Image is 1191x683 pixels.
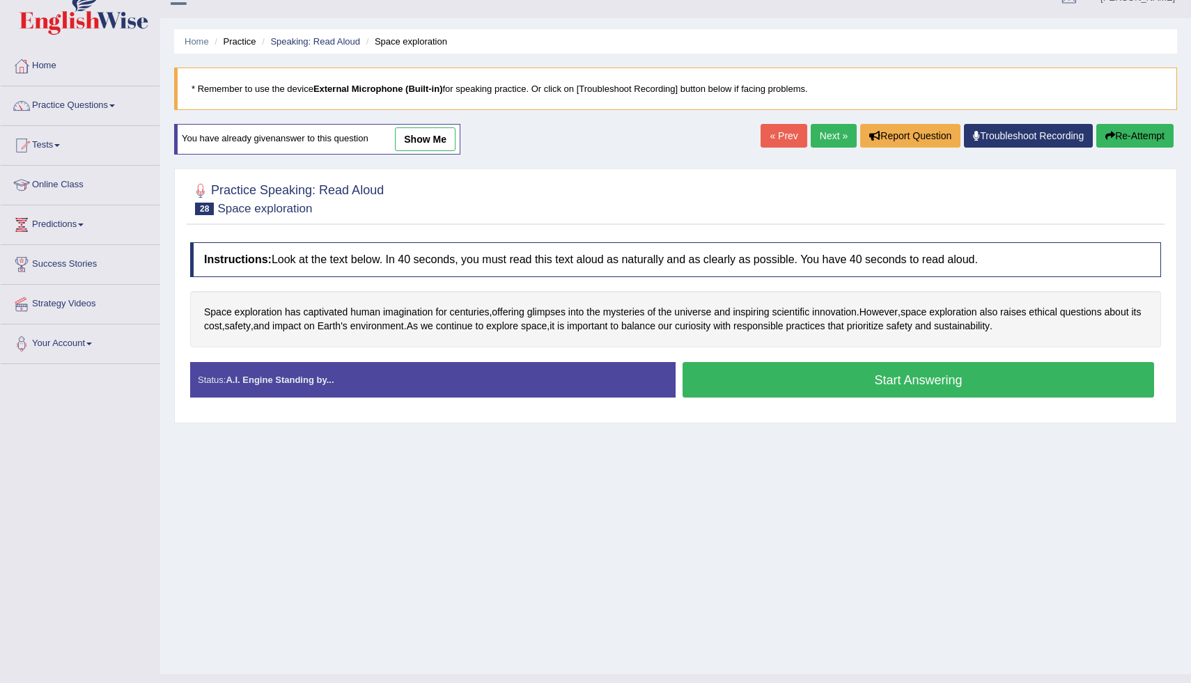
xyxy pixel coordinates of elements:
a: « Prev [761,124,807,148]
span: Click to see word definition [486,319,518,333]
span: Click to see word definition [527,305,566,320]
span: Click to see word definition [567,319,607,333]
span: Click to see word definition [610,319,618,333]
span: Click to see word definition [557,319,564,333]
a: Tests [1,126,159,161]
span: Click to see word definition [225,319,251,333]
div: , . , , , . , . [190,291,1161,347]
span: Click to see word definition [235,305,283,320]
span: Click to see word definition [886,319,912,333]
li: Practice [211,35,256,48]
a: Online Class [1,166,159,201]
a: Next » [811,124,857,148]
span: Click to see word definition [1029,305,1057,320]
button: Start Answering [683,362,1154,398]
span: Click to see word definition [492,305,524,320]
a: Your Account [1,324,159,359]
span: Click to see word definition [772,305,809,320]
span: Click to see word definition [674,305,711,320]
span: Click to see word definition [476,319,484,333]
span: Click to see word definition [827,319,843,333]
span: Click to see word definition [436,319,473,333]
span: Click to see word definition [350,319,404,333]
span: Click to see word definition [272,319,301,333]
span: Click to see word definition [658,305,671,320]
span: Click to see word definition [859,305,898,320]
span: Click to see word definition [450,305,490,320]
span: Click to see word definition [568,305,584,320]
span: Click to see word definition [675,319,710,333]
a: Success Stories [1,245,159,280]
li: Space exploration [363,35,447,48]
span: Click to see word definition [658,319,672,333]
span: Click to see word definition [254,319,270,333]
blockquote: * Remember to use the device for speaking practice. Or click on [Troubleshoot Recording] button b... [174,68,1177,110]
span: Click to see word definition [285,305,301,320]
span: Click to see word definition [929,305,977,320]
span: Click to see word definition [303,305,348,320]
span: Click to see word definition [934,319,990,333]
div: Status: [190,362,676,398]
span: Click to see word definition [318,319,348,333]
span: Click to see word definition [586,305,600,320]
span: Click to see word definition [621,319,655,333]
button: Re-Attempt [1096,124,1174,148]
span: Click to see word definition [980,305,998,320]
span: Click to see word definition [350,305,380,320]
h2: Practice Speaking: Read Aloud [190,180,384,215]
span: Click to see word definition [812,305,857,320]
span: Click to see word definition [204,319,222,333]
span: Click to see word definition [383,305,433,320]
a: show me [395,127,456,151]
span: Click to see word definition [714,305,730,320]
a: Troubleshoot Recording [964,124,1093,148]
span: 28 [195,203,214,215]
span: Click to see word definition [421,319,433,333]
a: Practice Questions [1,86,159,121]
span: Click to see word definition [733,319,784,333]
a: Home [185,36,209,47]
span: Click to see word definition [521,319,547,333]
button: Report Question [860,124,960,148]
a: Predictions [1,205,159,240]
span: Click to see word definition [733,305,769,320]
span: Click to see word definition [1131,305,1141,320]
span: Click to see word definition [713,319,731,333]
span: Click to see word definition [647,305,655,320]
span: Click to see word definition [204,305,232,320]
span: Click to see word definition [915,319,931,333]
span: Click to see word definition [786,319,825,333]
small: Space exploration [217,202,312,215]
strong: A.I. Engine Standing by... [226,375,334,385]
span: Click to see word definition [550,319,554,333]
h4: Look at the text below. In 40 seconds, you must read this text aloud as naturally and as clearly ... [190,242,1161,277]
span: Click to see word definition [847,319,884,333]
span: Click to see word definition [901,305,926,320]
span: Click to see word definition [304,319,315,333]
a: Strategy Videos [1,285,159,320]
span: Click to see word definition [1105,305,1129,320]
div: You have already given answer to this question [174,124,460,155]
a: Speaking: Read Aloud [270,36,360,47]
span: Click to see word definition [435,305,446,320]
b: External Microphone (Built-in) [313,84,443,94]
span: Click to see word definition [1000,305,1026,320]
span: Click to see word definition [407,319,418,333]
span: Click to see word definition [603,305,645,320]
b: Instructions: [204,253,272,265]
span: Click to see word definition [1060,305,1102,320]
a: Home [1,47,159,81]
